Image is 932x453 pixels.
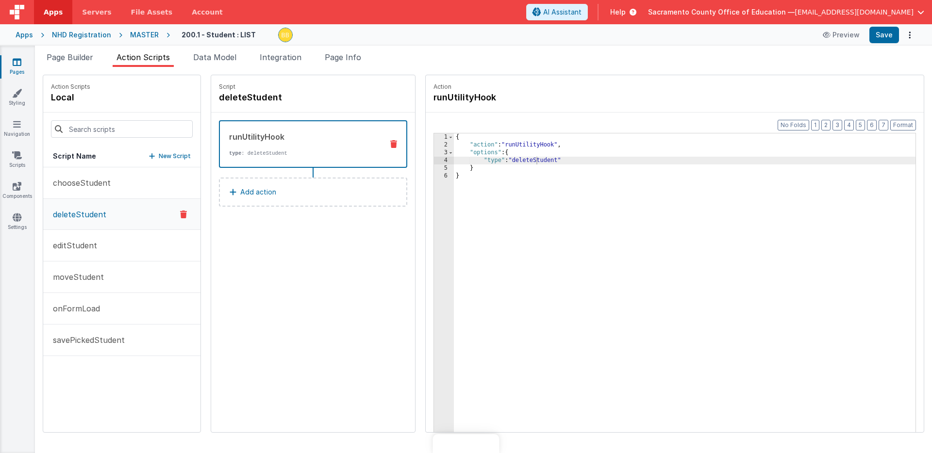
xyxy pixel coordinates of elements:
[434,133,454,141] div: 1
[47,177,111,189] p: chooseStudent
[219,91,365,104] h4: deleteStudent
[433,83,916,91] p: Action
[47,334,125,346] p: savePickedStudent
[434,172,454,180] div: 6
[47,271,104,283] p: moveStudent
[47,303,100,314] p: onFormLoad
[856,120,865,130] button: 5
[51,83,90,91] p: Action Scripts
[51,120,193,138] input: Search scripts
[890,120,916,130] button: Format
[229,150,241,156] strong: type
[434,164,454,172] div: 5
[43,167,200,199] button: chooseStudent
[903,28,916,42] button: Options
[52,30,111,40] div: NHD Registration
[867,120,877,130] button: 6
[131,7,173,17] span: File Assets
[159,151,191,161] p: New Script
[817,27,865,43] button: Preview
[879,120,888,130] button: 7
[434,141,454,149] div: 2
[610,7,626,17] span: Help
[526,4,588,20] button: AI Assistant
[260,52,301,62] span: Integration
[648,7,795,17] span: Sacramento County Office of Education —
[43,199,200,230] button: deleteStudent
[869,27,899,43] button: Save
[44,7,63,17] span: Apps
[325,52,361,62] span: Page Info
[82,7,111,17] span: Servers
[182,31,256,38] h4: 200.1 - Student : LIST
[778,120,809,130] button: No Folds
[43,324,200,356] button: savePickedStudent
[434,149,454,157] div: 3
[832,120,842,130] button: 3
[43,230,200,261] button: editStudent
[844,120,854,130] button: 4
[240,186,276,198] p: Add action
[811,120,819,130] button: 1
[47,209,106,220] p: deleteStudent
[229,131,375,143] div: runUtilityHook
[279,28,292,42] img: 3aae05562012a16e32320df8a0cd8a1d
[648,7,924,17] button: Sacramento County Office of Education — [EMAIL_ADDRESS][DOMAIN_NAME]
[51,91,90,104] h4: local
[43,293,200,324] button: onFormLoad
[229,149,375,157] p: : deleteStudent
[16,30,33,40] div: Apps
[130,30,159,40] div: MASTER
[43,261,200,293] button: moveStudent
[47,240,97,251] p: editStudent
[53,151,96,161] h5: Script Name
[543,7,582,17] span: AI Assistant
[193,52,236,62] span: Data Model
[795,7,914,17] span: [EMAIL_ADDRESS][DOMAIN_NAME]
[149,151,191,161] button: New Script
[116,52,170,62] span: Action Scripts
[47,52,93,62] span: Page Builder
[219,83,407,91] p: Script
[821,120,831,130] button: 2
[219,178,407,207] button: Add action
[433,91,579,104] h4: runUtilityHook
[434,157,454,164] div: 4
